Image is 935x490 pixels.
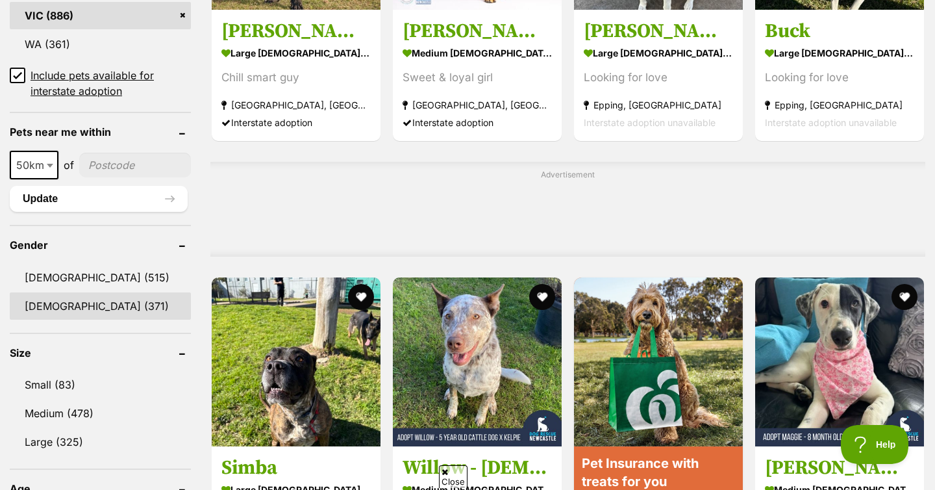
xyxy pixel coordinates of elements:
[221,69,371,86] div: Chill smart guy
[403,456,552,481] h3: Willow - [DEMOGRAPHIC_DATA] Cattle Dog X Kelpie
[10,151,58,179] span: 50km
[403,44,552,62] strong: medium [DEMOGRAPHIC_DATA] Dog
[584,96,733,114] strong: Epping, [GEOGRAPHIC_DATA]
[212,9,380,141] a: [PERSON_NAME] - [DEMOGRAPHIC_DATA] Bullmastiff large [DEMOGRAPHIC_DATA] Dog Chill smart guy [GEOG...
[529,284,555,310] button: favourite
[10,239,191,251] header: Gender
[10,347,191,359] header: Size
[841,425,909,464] iframe: Help Scout Beacon - Open
[403,19,552,44] h3: [PERSON_NAME] - 1.[DEMOGRAPHIC_DATA] Mixed Breed
[403,69,552,86] div: Sweet & loyal girl
[439,465,467,488] span: Close
[10,371,191,398] a: Small (83)
[403,114,552,131] div: Interstate adoption
[10,31,191,58] a: WA (361)
[10,428,191,456] a: Large (325)
[584,117,716,128] span: Interstate adoption unavailable
[221,44,371,62] strong: large [DEMOGRAPHIC_DATA] Dog
[10,68,191,99] a: Include pets available for interstate adoption
[10,264,191,291] a: [DEMOGRAPHIC_DATA] (515)
[221,114,371,131] div: Interstate adoption
[765,19,914,44] h3: Buck
[574,9,743,141] a: [PERSON_NAME] large [DEMOGRAPHIC_DATA] Dog Looking for love Epping, [GEOGRAPHIC_DATA] Interstate ...
[393,9,562,141] a: [PERSON_NAME] - 1.[DEMOGRAPHIC_DATA] Mixed Breed medium [DEMOGRAPHIC_DATA] Dog Sweet & loyal girl...
[765,44,914,62] strong: large [DEMOGRAPHIC_DATA] Dog
[765,117,897,128] span: Interstate adoption unavailable
[221,19,371,44] h3: [PERSON_NAME] - [DEMOGRAPHIC_DATA] Bullmastiff
[765,96,914,114] strong: Epping, [GEOGRAPHIC_DATA]
[403,96,552,114] strong: [GEOGRAPHIC_DATA], [GEOGRAPHIC_DATA]
[210,162,925,257] div: Advertisement
[584,44,733,62] strong: large [DEMOGRAPHIC_DATA] Dog
[79,153,191,177] input: postcode
[64,157,74,173] span: of
[891,284,917,310] button: favourite
[765,69,914,86] div: Looking for love
[221,96,371,114] strong: [GEOGRAPHIC_DATA], [GEOGRAPHIC_DATA]
[10,292,191,320] a: [DEMOGRAPHIC_DATA] (371)
[10,186,188,212] button: Update
[10,126,191,138] header: Pets near me within
[765,456,914,481] h3: [PERSON_NAME] - [DEMOGRAPHIC_DATA] Bull Arab X
[10,400,191,427] a: Medium (478)
[11,156,57,174] span: 50km
[584,19,733,44] h3: [PERSON_NAME]
[31,68,191,99] span: Include pets available for interstate adoption
[584,69,733,86] div: Looking for love
[755,9,924,141] a: Buck large [DEMOGRAPHIC_DATA] Dog Looking for love Epping, [GEOGRAPHIC_DATA] Interstate adoption ...
[393,277,562,446] img: Willow - 5 Year Old Cattle Dog X Kelpie - Australian Cattle Dog x Australian Kelpie Dog
[755,277,924,446] img: Maggie - 8 Month Old Bull Arab X - Bull Arab Dog
[10,2,191,29] a: VIC (886)
[348,284,374,310] button: favourite
[212,277,380,446] img: Simba - Bull Arab Dog
[221,456,371,481] h3: Simba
